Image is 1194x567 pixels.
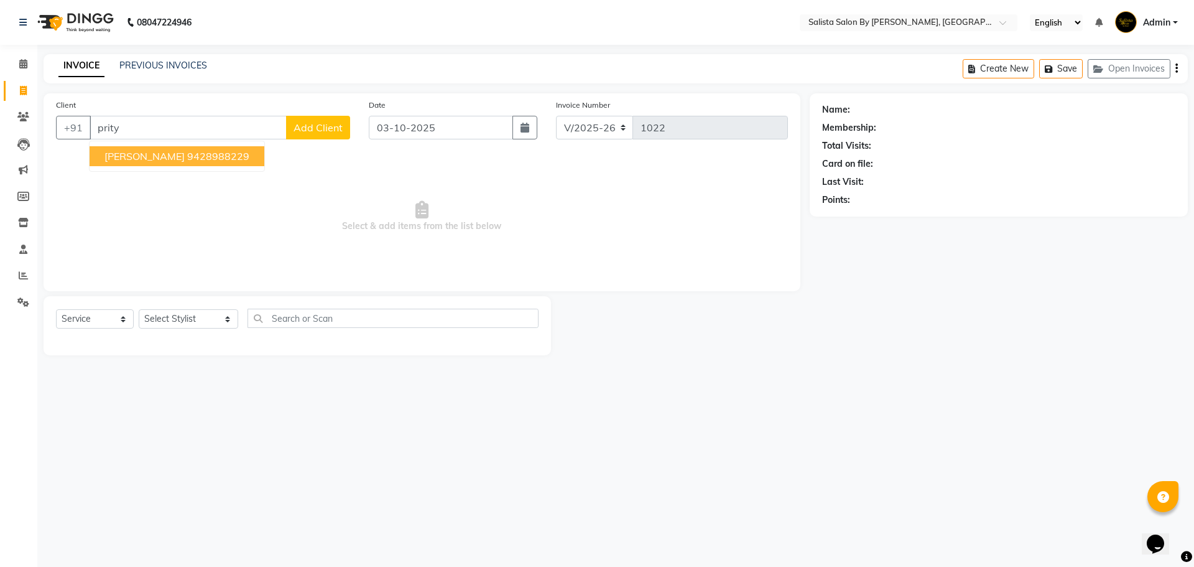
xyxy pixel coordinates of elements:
[1088,59,1170,78] button: Open Invoices
[963,59,1034,78] button: Create New
[1143,16,1170,29] span: Admin
[187,150,249,162] ngb-highlight: 9428988229
[56,116,91,139] button: +91
[90,116,287,139] input: Search by Name/Mobile/Email/Code
[1142,517,1182,555] iframe: chat widget
[822,121,876,134] div: Membership:
[822,194,850,207] div: Points:
[56,154,788,279] span: Select & add items from the list below
[369,100,386,111] label: Date
[822,157,873,171] div: Card on file:
[556,100,610,111] label: Invoice Number
[56,100,76,111] label: Client
[294,121,343,134] span: Add Client
[1039,59,1083,78] button: Save
[822,176,864,189] div: Last Visit:
[822,139,871,152] div: Total Visits:
[58,55,104,77] a: INVOICE
[137,5,192,40] b: 08047224946
[822,103,850,116] div: Name:
[248,309,539,328] input: Search or Scan
[119,60,207,71] a: PREVIOUS INVOICES
[286,116,350,139] button: Add Client
[32,5,117,40] img: logo
[104,150,185,162] span: [PERSON_NAME]
[1115,11,1137,33] img: Admin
